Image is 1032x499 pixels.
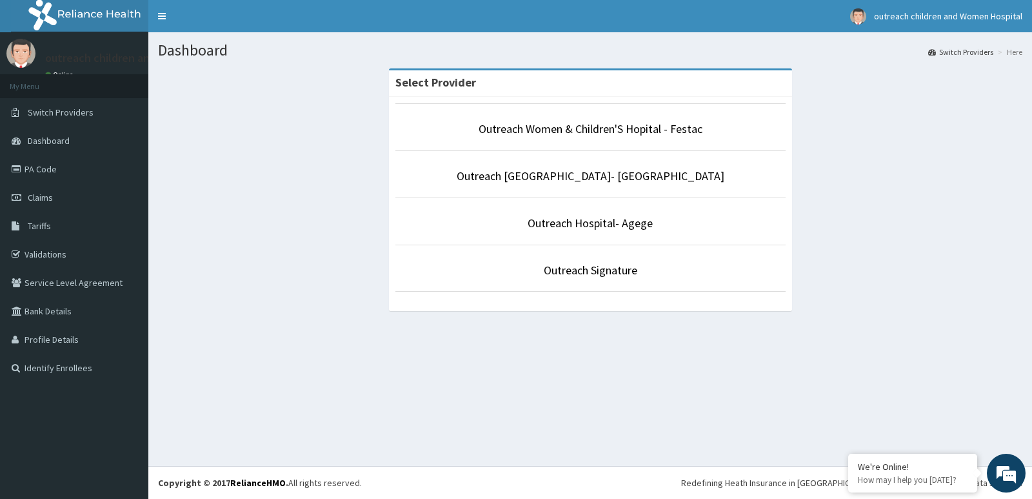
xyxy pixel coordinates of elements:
a: Online [45,70,76,79]
span: outreach children and Women Hospital [874,10,1022,22]
div: Redefining Heath Insurance in [GEOGRAPHIC_DATA] using Telemedicine and Data Science! [681,476,1022,489]
p: outreach children and Women Hospital [45,52,241,64]
h1: Dashboard [158,42,1022,59]
a: RelianceHMO [230,477,286,489]
a: Outreach Women & Children'S Hopital - Festac [479,121,702,136]
a: Outreach [GEOGRAPHIC_DATA]- [GEOGRAPHIC_DATA] [457,168,724,183]
a: Switch Providers [928,46,993,57]
footer: All rights reserved. [148,466,1032,499]
p: How may I help you today? [858,474,967,485]
span: Switch Providers [28,107,94,118]
span: Claims [28,192,53,203]
span: Dashboard [28,135,70,147]
img: User Image [6,39,35,68]
span: Tariffs [28,220,51,232]
a: Outreach Signature [544,263,637,278]
div: We're Online! [858,461,967,473]
strong: Copyright © 2017 . [158,477,288,489]
strong: Select Provider [395,75,476,90]
img: User Image [850,8,866,25]
li: Here [995,46,1022,57]
a: Outreach Hospital- Agege [528,216,653,230]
